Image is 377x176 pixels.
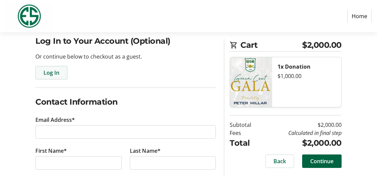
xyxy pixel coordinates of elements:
label: Email Address* [35,116,75,124]
td: Subtotal [230,121,262,129]
p: Or continue below to checkout as a guest. [35,52,216,61]
strong: 1x Donation [278,63,311,70]
button: Back [265,154,294,168]
span: Back [273,157,286,165]
span: $2,000.00 [302,39,342,51]
h2: Contact Information [35,96,216,108]
span: Cart [240,39,302,51]
td: $2,000.00 [262,121,342,129]
label: Last Name* [130,147,161,155]
a: Home [347,10,372,23]
img: Donation [230,57,272,107]
span: Continue [310,157,333,165]
label: First Name* [35,147,67,155]
td: Total [230,137,262,149]
img: Evans Scholars Foundation's Logo [5,3,53,30]
td: Fees [230,129,262,137]
button: Log In [35,66,67,79]
h2: Log In to Your Account (Optional) [35,35,216,47]
td: Calculated in final step [262,129,342,137]
div: $1,000.00 [278,72,336,80]
button: Continue [302,154,342,168]
span: Log In [43,69,59,77]
td: $2,000.00 [262,137,342,149]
